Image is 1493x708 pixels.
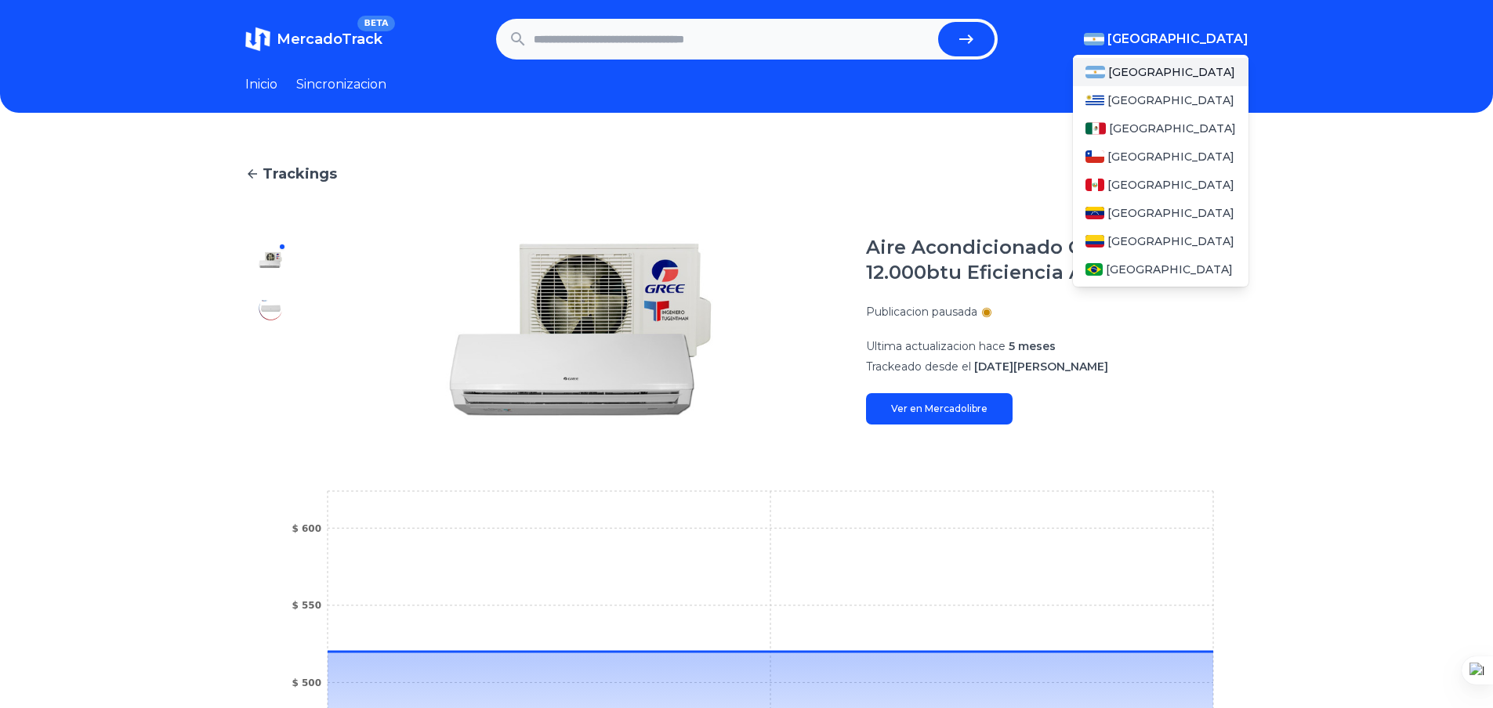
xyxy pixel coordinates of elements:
[1009,339,1056,353] span: 5 meses
[1073,114,1248,143] a: Mexico[GEOGRAPHIC_DATA]
[866,359,971,374] span: Trackeado desde el
[1084,33,1104,45] img: Argentina
[1106,262,1233,277] span: [GEOGRAPHIC_DATA]
[296,75,386,94] a: Sincronizacion
[1073,143,1248,171] a: Chile[GEOGRAPHIC_DATA]
[1073,199,1248,227] a: Venezuela[GEOGRAPHIC_DATA]
[245,75,277,94] a: Inicio
[1085,263,1103,276] img: Brasil
[1085,179,1104,191] img: Peru
[866,339,1006,353] span: Ultima actualizacion hace
[1073,86,1248,114] a: Uruguay[GEOGRAPHIC_DATA]
[1085,207,1104,219] img: Venezuela
[1084,30,1248,49] button: [GEOGRAPHIC_DATA]
[866,235,1248,285] h1: Aire Acondicionado Gree Inverter 12.000btu Eficiencia A R410
[1073,227,1248,255] a: Colombia[GEOGRAPHIC_DATA]
[292,523,321,534] tspan: $ 600
[1108,64,1235,80] span: [GEOGRAPHIC_DATA]
[1073,255,1248,284] a: Brasil[GEOGRAPHIC_DATA]
[1085,122,1106,135] img: Mexico
[357,16,394,31] span: BETA
[974,359,1108,374] span: [DATE][PERSON_NAME]
[866,393,1013,424] a: Ver en Mercadolibre
[245,27,382,52] a: MercadoTrackBETA
[245,163,1248,185] a: Trackings
[258,298,283,323] img: Aire Acondicionado Gree Inverter 12.000btu Eficiencia A R410
[1107,177,1234,193] span: [GEOGRAPHIC_DATA]
[277,31,382,48] span: MercadoTrack
[1073,171,1248,199] a: Peru[GEOGRAPHIC_DATA]
[866,304,977,320] p: Publicacion pausada
[1085,150,1104,163] img: Chile
[1109,121,1236,136] span: [GEOGRAPHIC_DATA]
[258,247,283,273] img: Aire Acondicionado Gree Inverter 12.000btu Eficiencia A R410
[292,600,321,611] tspan: $ 550
[1107,233,1234,249] span: [GEOGRAPHIC_DATA]
[1107,205,1234,221] span: [GEOGRAPHIC_DATA]
[1107,149,1234,164] span: [GEOGRAPHIC_DATA]
[263,163,337,185] span: Trackings
[1085,66,1106,78] img: Argentina
[1107,92,1234,108] span: [GEOGRAPHIC_DATA]
[292,677,321,688] tspan: $ 500
[245,27,270,52] img: MercadoTrack
[1107,30,1248,49] span: [GEOGRAPHIC_DATA]
[1085,94,1104,107] img: Uruguay
[1073,58,1248,86] a: Argentina[GEOGRAPHIC_DATA]
[327,235,835,424] img: Aire Acondicionado Gree Inverter 12.000btu Eficiencia A R410
[1085,235,1104,247] img: Colombia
